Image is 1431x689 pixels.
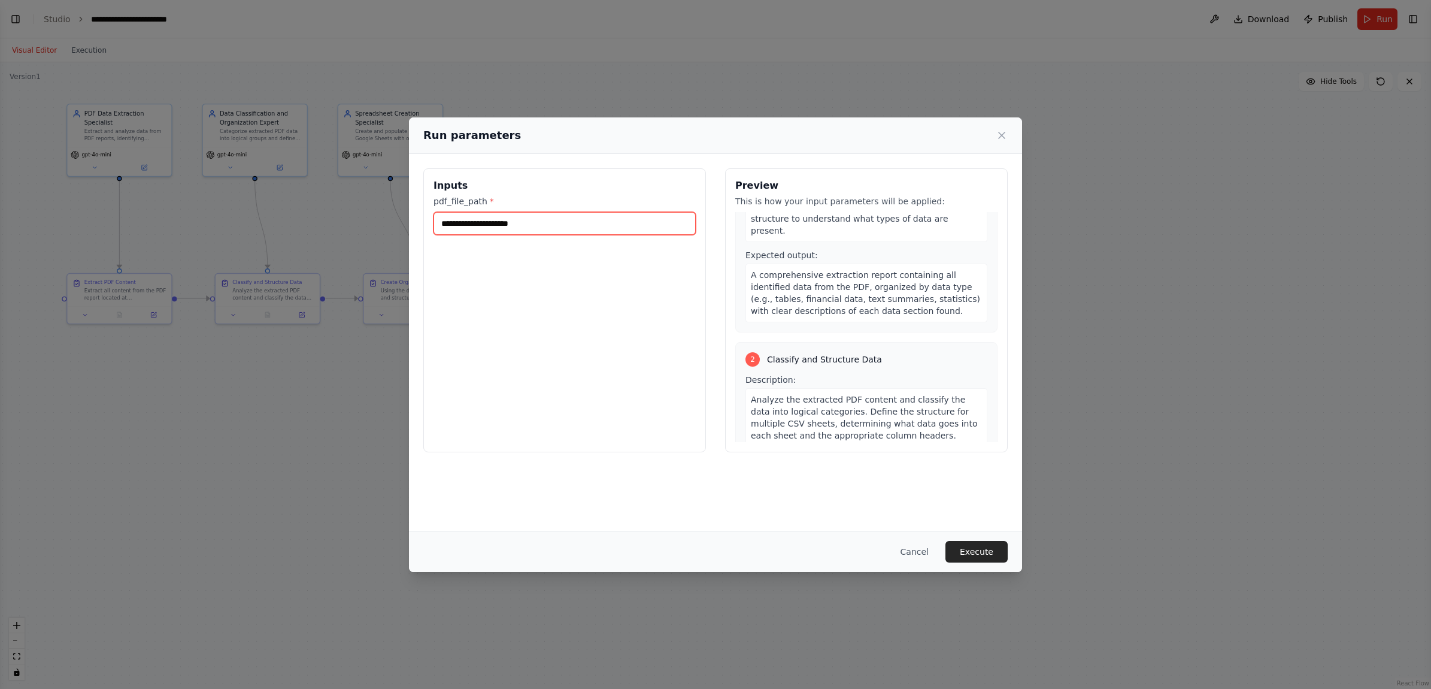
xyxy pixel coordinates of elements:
span: A comprehensive extraction report containing all identified data from the PDF, organized by data ... [751,270,980,316]
span: . Identify and extract different types of data including tables, numerical data, text sections, a... [751,178,981,235]
h3: Preview [735,179,998,193]
label: pdf_file_path [433,195,696,207]
button: Execute [945,541,1008,563]
p: This is how your input parameters will be applied: [735,195,998,207]
div: 2 [745,352,760,367]
h3: Inputs [433,179,696,193]
span: Analyze the extracted PDF content and classify the data into logical categories. Define the struc... [751,395,980,476]
span: Description: [745,375,796,385]
span: Classify and Structure Data [767,353,882,365]
span: Expected output: [745,250,818,260]
button: Cancel [891,541,938,563]
h2: Run parameters [423,127,521,144]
